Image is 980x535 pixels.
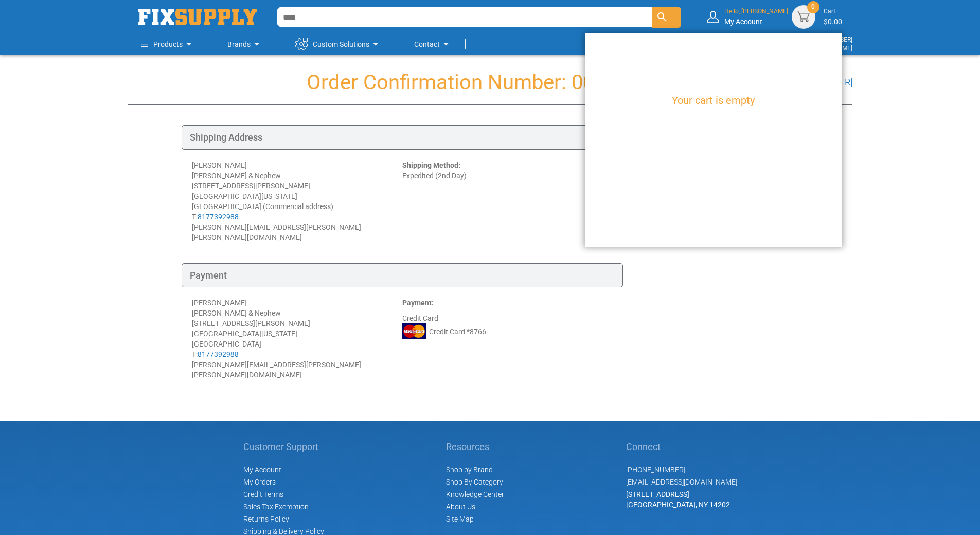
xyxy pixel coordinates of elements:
a: Shop by Brand [446,465,493,474]
small: Hello, [PERSON_NAME] [724,7,788,16]
a: Custom Solutions [295,34,382,55]
div: [PERSON_NAME] [PERSON_NAME] & Nephew [STREET_ADDRESS][PERSON_NAME] [GEOGRAPHIC_DATA][US_STATE] [G... [192,160,402,243]
img: MC [402,323,426,339]
a: store logo [138,9,257,25]
span: $0.00 [824,18,842,26]
a: 8177392988 [198,213,239,221]
a: [PHONE_NUMBER] [626,465,685,474]
h5: Connect [626,442,737,452]
span: Credit Terms [243,490,283,498]
a: Products [141,34,195,55]
a: Returns Policy [243,515,289,523]
img: Fix Industrial Supply [138,9,257,25]
strong: Payment: [402,299,434,307]
span: [STREET_ADDRESS] [GEOGRAPHIC_DATA], NY 14202 [626,490,730,509]
span: Sales Tax Exemption [243,503,309,511]
small: Cart [824,7,842,16]
a: Shop By Category [446,478,503,486]
a: Knowledge Center [446,490,504,498]
a: Contact [414,34,452,55]
a: Site Map [446,515,474,523]
strong: Your cart is empty [672,93,755,108]
span: Credit Card *8766 [429,326,486,337]
h1: Order Confirmation Number: 000116243 [128,71,852,94]
span: 0 [811,3,815,11]
a: 8177392988 [198,350,239,358]
h5: Resources [446,442,504,452]
strong: Shipping Method: [402,161,460,169]
div: Expedited (2nd Day) [402,160,613,243]
h5: Customer Support [243,442,324,452]
a: About Us [446,503,475,511]
span: My Orders [243,478,276,486]
a: [EMAIL_ADDRESS][DOMAIN_NAME] [626,478,737,486]
div: Credit Card [402,298,613,380]
div: [PERSON_NAME] [PERSON_NAME] & Nephew [STREET_ADDRESS][PERSON_NAME] [GEOGRAPHIC_DATA][US_STATE] [G... [192,298,402,380]
span: My Account [243,465,281,474]
div: Shipping Address [182,125,623,150]
div: My Account [724,7,788,26]
div: Payment [182,263,623,288]
a: Brands [227,34,263,55]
